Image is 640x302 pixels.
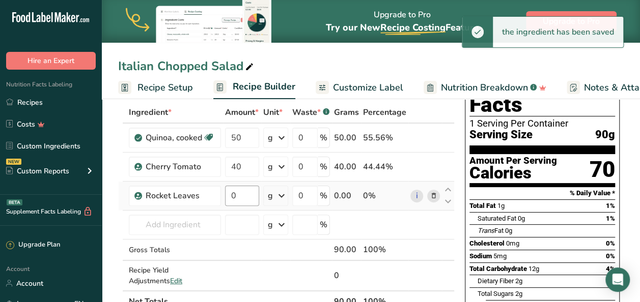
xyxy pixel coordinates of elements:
div: 0 [334,269,359,282]
div: g [268,219,273,231]
span: 0% [606,252,615,260]
span: Total Fat [469,202,496,209]
div: 0.00 [334,190,359,202]
span: Cholesterol [469,239,505,247]
div: Amount Per Serving [469,156,557,166]
span: Unit [263,106,283,118]
span: 5mg [493,252,507,260]
span: Total Carbohydrate [469,265,527,273]
div: Italian Chopped Salad [118,57,256,75]
div: Gross Totals [129,245,221,255]
span: Serving Size [469,129,533,141]
h1: Nutrition Facts [469,70,615,116]
div: 50.00 [334,132,359,144]
button: Hire an Expert [6,52,96,70]
div: Quinoa, cooked [146,132,203,144]
div: Cherry Tomato [146,161,215,173]
i: Trans [478,227,494,234]
div: 90.00 [334,244,359,256]
div: 40.00 [334,161,359,173]
span: 2g [515,277,522,285]
span: Try our New Feature [326,21,479,34]
a: Recipe Builder [213,75,295,100]
span: Upgrade to Pro [543,15,600,27]
div: NEW [6,159,21,165]
div: 44.44% [363,161,406,173]
span: Nutrition Breakdown [441,81,528,95]
a: i [410,190,423,202]
span: 4% [606,265,615,273]
span: Grams [334,106,359,118]
span: Recipe Costing [380,21,446,34]
span: 0g [518,215,525,222]
div: 0% [363,190,406,202]
span: 1g [497,202,505,209]
span: 2g [515,290,522,297]
span: Percentage [363,106,406,118]
div: Upgrade to Pro [326,1,479,43]
div: Calories [469,166,557,180]
span: Dietary Fiber [478,277,514,285]
div: g [268,132,273,144]
span: Customize Label [333,81,403,95]
div: Waste [292,106,329,118]
a: Nutrition Breakdown [424,76,546,99]
div: 70 [590,156,615,183]
div: 55.56% [363,132,406,144]
span: Recipe Builder [233,80,295,94]
span: Fat [478,227,504,234]
span: Amount [225,106,259,118]
span: 1% [606,215,615,222]
div: BETA [7,199,22,205]
div: Recipe Yield Adjustments [129,265,221,286]
span: 0g [505,227,512,234]
div: Custom Reports [6,166,69,176]
a: Recipe Setup [118,76,193,99]
span: 12g [528,265,539,273]
div: g [268,190,273,202]
span: Total Sugars [478,290,514,297]
span: Ingredient [129,106,172,118]
span: 0mg [506,239,519,247]
input: Add Ingredient [129,215,221,235]
span: 0% [606,239,615,247]
div: Open Intercom Messenger [605,267,630,292]
span: Saturated Fat [478,215,516,222]
span: 1% [606,202,615,209]
div: g [268,161,273,173]
section: % Daily Value * [469,187,615,199]
a: Customize Label [316,76,403,99]
div: 100% [363,244,406,256]
span: Edit [170,276,182,286]
span: Recipe Setup [137,81,193,95]
div: 1 Serving Per Container [469,118,615,129]
span: 90g [595,129,615,141]
div: Rocket Leaves [146,190,215,202]
div: Upgrade Plan [6,240,60,250]
span: Sodium [469,252,492,260]
button: Upgrade to Pro [526,11,617,32]
div: the ingredient has been saved [493,17,623,47]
